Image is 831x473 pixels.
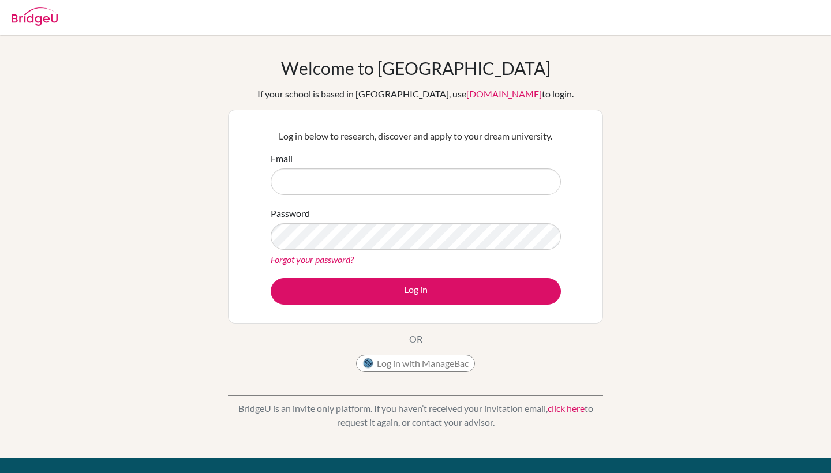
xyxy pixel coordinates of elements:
div: If your school is based in [GEOGRAPHIC_DATA], use to login. [257,87,574,101]
a: Forgot your password? [271,254,354,265]
a: click here [548,403,585,414]
label: Password [271,207,310,220]
a: [DOMAIN_NAME] [466,88,542,99]
button: Log in [271,278,561,305]
h1: Welcome to [GEOGRAPHIC_DATA] [281,58,551,78]
p: Log in below to research, discover and apply to your dream university. [271,129,561,143]
img: Bridge-U [12,7,58,26]
p: OR [409,332,422,346]
p: BridgeU is an invite only platform. If you haven’t received your invitation email, to request it ... [228,401,603,429]
button: Log in with ManageBac [356,355,475,372]
label: Email [271,152,293,166]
